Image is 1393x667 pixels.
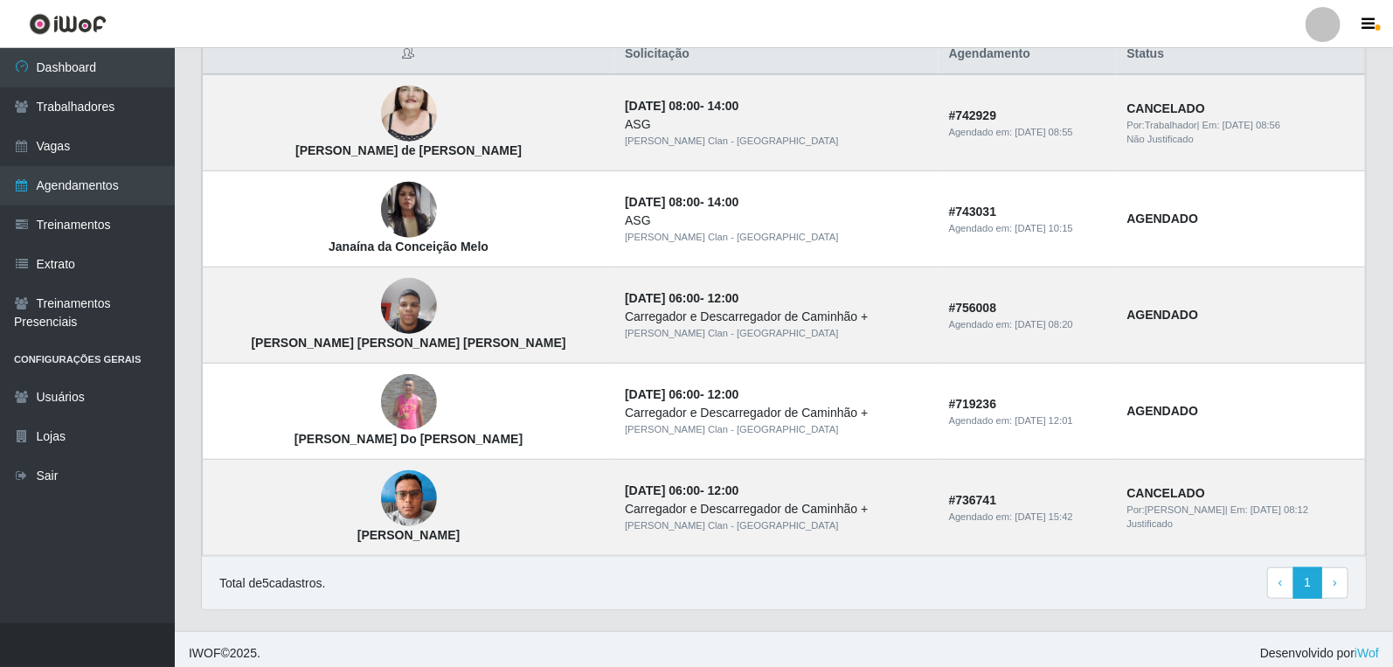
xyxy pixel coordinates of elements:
[625,483,738,497] strong: -
[1127,212,1199,226] strong: AGENDADO
[1279,575,1283,589] span: ‹
[625,99,738,113] strong: -
[625,518,928,533] div: [PERSON_NAME] Clan - [GEOGRAPHIC_DATA]
[1321,567,1348,599] a: Next
[1251,504,1308,515] time: [DATE] 08:12
[1127,517,1355,532] div: Justificado
[625,387,738,401] strong: -
[295,143,522,157] strong: [PERSON_NAME] de [PERSON_NAME]
[708,387,739,401] time: 12:00
[949,108,997,122] strong: # 742929
[189,644,260,663] span: © 2025 .
[625,291,700,305] time: [DATE] 06:00
[1127,404,1199,418] strong: AGENDADO
[1127,503,1355,518] div: | Em:
[1267,567,1348,599] nav: pagination
[1015,319,1073,330] time: [DATE] 08:20
[625,134,928,149] div: [PERSON_NAME] Clan - [GEOGRAPHIC_DATA]
[1127,101,1205,115] strong: CANCELADO
[949,301,997,315] strong: # 756008
[708,99,739,113] time: 14:00
[625,115,928,134] div: ASG
[708,483,739,497] time: 12:00
[614,34,939,75] th: Solicitação
[329,240,489,254] strong: Janaína da Conceição Melo
[1117,34,1366,75] th: Status
[1015,415,1073,426] time: [DATE] 12:01
[949,397,997,411] strong: # 719236
[381,269,437,344] img: Luís Fernando Santos Ribeiro de Lima
[295,432,523,446] strong: [PERSON_NAME] Do [PERSON_NAME]
[625,326,928,341] div: [PERSON_NAME] Clan - [GEOGRAPHIC_DATA]
[625,195,738,209] strong: -
[1015,511,1073,522] time: [DATE] 15:42
[1355,646,1379,660] a: iWof
[1267,567,1294,599] a: Previous
[189,646,221,660] span: IWOF
[357,528,460,542] strong: [PERSON_NAME]
[1127,132,1355,147] div: Não Justificado
[949,493,997,507] strong: # 736741
[939,34,1117,75] th: Agendamento
[1015,127,1073,137] time: [DATE] 08:55
[625,291,738,305] strong: -
[625,308,928,326] div: Carregador e Descarregador de Caminhão +
[1127,308,1199,322] strong: AGENDADO
[1223,120,1280,130] time: [DATE] 08:56
[625,404,928,422] div: Carregador e Descarregador de Caminhão +
[625,483,700,497] time: [DATE] 06:00
[625,387,700,401] time: [DATE] 06:00
[625,212,928,230] div: ASG
[708,195,739,209] time: 14:00
[219,574,325,593] p: Total de 5 cadastros.
[1127,504,1226,515] span: Por: [PERSON_NAME]
[625,195,700,209] time: [DATE] 08:00
[625,500,928,518] div: Carregador e Descarregador de Caminhão +
[949,413,1106,428] div: Agendado em:
[949,317,1106,332] div: Agendado em:
[625,230,928,245] div: [PERSON_NAME] Clan - [GEOGRAPHIC_DATA]
[252,336,566,350] strong: [PERSON_NAME] [PERSON_NAME] [PERSON_NAME]
[625,422,928,437] div: [PERSON_NAME] Clan - [GEOGRAPHIC_DATA]
[1127,118,1355,133] div: | Em:
[29,13,107,35] img: CoreUI Logo
[381,64,437,163] img: Alderica Marques de Souza Santos
[949,205,997,219] strong: # 743031
[381,374,437,430] img: Jeferson Marinho Do Nascimento
[1260,644,1379,663] span: Desenvolvido por
[1127,120,1197,130] span: Por: Trabalhador
[381,161,437,261] img: Janaína da Conceição Melo
[708,291,739,305] time: 12:00
[949,510,1106,525] div: Agendado em:
[1127,486,1205,500] strong: CANCELADO
[625,99,700,113] time: [DATE] 08:00
[1333,575,1337,589] span: ›
[1293,567,1323,599] a: 1
[1015,223,1073,233] time: [DATE] 10:15
[949,125,1106,140] div: Agendado em:
[381,462,437,536] img: Rafael Marques De Pontes
[949,221,1106,236] div: Agendado em:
